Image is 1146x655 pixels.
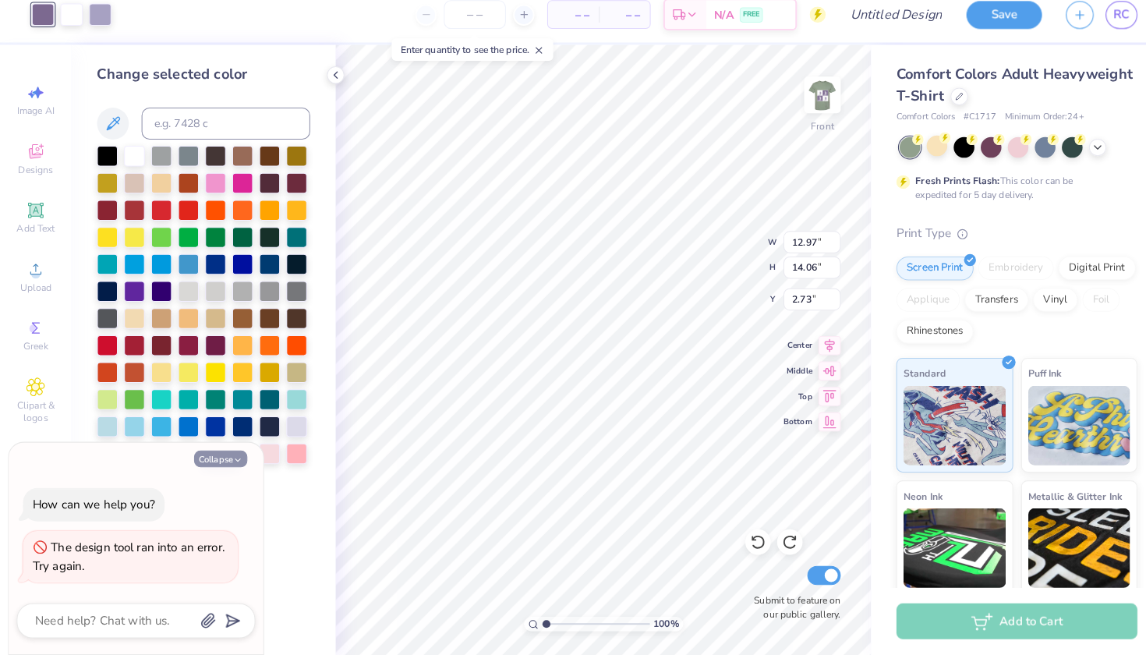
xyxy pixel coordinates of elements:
[768,346,796,357] span: Center
[879,327,954,350] div: Rhinestones
[879,264,954,288] div: Screen Print
[886,391,986,469] img: Standard
[795,129,818,143] div: Front
[879,233,1115,251] div: Print Type
[1008,512,1109,589] img: Metallic & Glitter Ink
[985,122,1063,135] span: Minimum Order: 24 +
[791,90,822,122] img: Front
[139,119,304,150] input: e.g. 7428 c
[596,19,628,36] span: – –
[1013,296,1056,319] div: Vinyl
[947,14,1021,41] button: Save
[1091,19,1107,37] span: RC
[946,296,1008,319] div: Transfers
[17,115,54,128] span: Image AI
[641,618,666,632] span: 100 %
[1008,491,1100,508] span: Metallic & Glitter Ink
[190,455,242,471] button: Collapse
[32,542,220,575] div: The design tool ran into an error. Try again.
[886,371,927,388] span: Standard
[1061,296,1098,319] div: Foil
[886,512,986,589] img: Neon Ink
[16,231,54,243] span: Add Text
[768,396,796,407] span: Top
[95,76,304,97] div: Change selected color
[897,183,1089,211] div: This color can be expedited for 5 day delivery.
[1084,14,1115,41] a: RC
[879,76,1110,116] span: Comfort Colors Adult Heavyweight T-Shirt
[944,122,977,135] span: # C1717
[19,289,51,301] span: Upload
[1008,391,1109,469] img: Puff Ink
[1008,371,1041,388] span: Puff Ink
[1038,264,1113,288] div: Digital Print
[546,19,578,36] span: – –
[768,371,796,382] span: Middle
[384,51,543,73] div: Enter quantity to see the price.
[886,491,924,508] span: Neon Ink
[821,12,936,43] input: Untitled Design
[879,122,936,135] span: Comfort Colors
[18,173,52,186] span: Designs
[700,19,719,36] span: N/A
[8,404,62,429] span: Clipart & logos
[728,22,745,33] span: FREE
[435,13,496,41] input: – –
[879,296,941,319] div: Applique
[32,500,152,515] div: How can we help you?
[897,184,980,196] strong: Fresh Prints Flash:
[768,421,796,432] span: Bottom
[730,594,824,622] label: Submit to feature on our public gallery.
[959,264,1033,288] div: Embroidery
[23,346,48,359] span: Greek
